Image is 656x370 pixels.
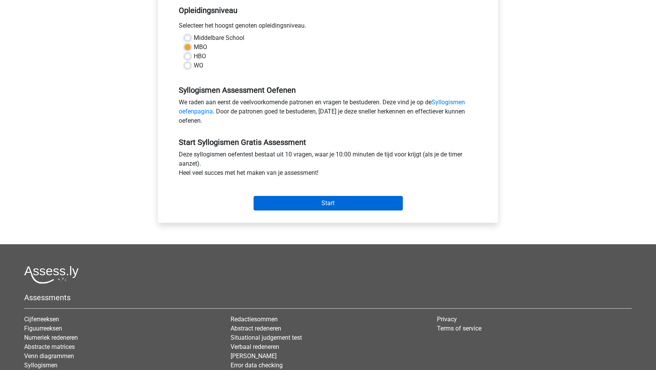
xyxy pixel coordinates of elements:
[24,316,59,323] a: Cijferreeksen
[24,325,62,332] a: Figuurreeksen
[24,293,632,302] h5: Assessments
[24,266,79,284] img: Assessly logo
[24,352,74,360] a: Venn diagrammen
[231,343,279,350] a: Verbaal redeneren
[194,52,206,61] label: HBO
[194,43,207,52] label: MBO
[254,196,403,210] input: Start
[231,334,302,341] a: Situational judgement test
[173,98,483,128] div: We raden aan eerst de veelvoorkomende patronen en vragen te bestuderen. Deze vind je op de . Door...
[24,343,75,350] a: Abstracte matrices
[179,86,477,95] h5: Syllogismen Assessment Oefenen
[173,150,483,181] div: Deze syllogismen oefentest bestaat uit 10 vragen, waar je 10:00 minuten de tijd voor krijgt (als ...
[194,33,244,43] label: Middelbare School
[24,334,78,341] a: Numeriek redeneren
[231,352,277,360] a: [PERSON_NAME]
[179,138,477,147] h5: Start Syllogismen Gratis Assessment
[437,316,457,323] a: Privacy
[194,61,203,70] label: WO
[24,362,58,369] a: Syllogismen
[437,325,481,332] a: Terms of service
[231,362,283,369] a: Error data checking
[179,3,477,18] h5: Opleidingsniveau
[231,325,281,332] a: Abstract redeneren
[231,316,278,323] a: Redactiesommen
[173,21,483,33] div: Selecteer het hoogst genoten opleidingsniveau.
